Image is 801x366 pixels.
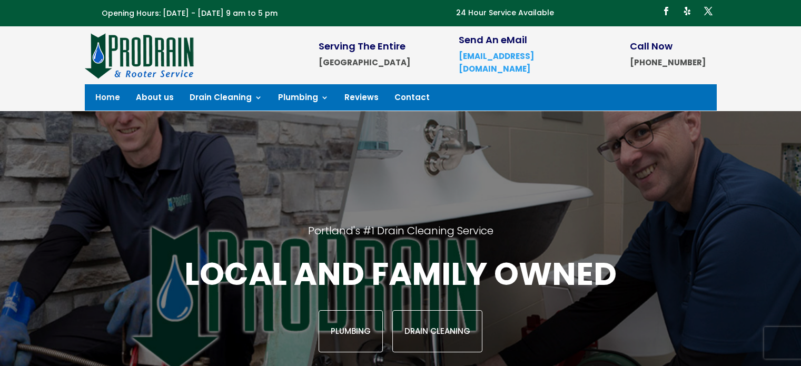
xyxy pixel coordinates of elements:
[456,7,554,19] p: 24 Hour Service Available
[658,3,675,19] a: Follow on Facebook
[102,8,278,18] span: Opening Hours: [DATE] - [DATE] 9 am to 5 pm
[459,33,527,46] span: Send An eMail
[190,94,262,105] a: Drain Cleaning
[319,57,410,68] strong: [GEOGRAPHIC_DATA]
[104,224,696,253] h2: Portland's #1 Drain Cleaning Service
[630,39,673,53] span: Call Now
[104,253,696,352] div: Local and family owned
[344,94,379,105] a: Reviews
[394,94,430,105] a: Contact
[95,94,120,105] a: Home
[459,51,534,74] a: [EMAIL_ADDRESS][DOMAIN_NAME]
[136,94,174,105] a: About us
[679,3,696,19] a: Follow on Yelp
[278,94,329,105] a: Plumbing
[85,32,195,79] img: site-logo-100h
[630,57,706,68] strong: [PHONE_NUMBER]
[319,39,406,53] span: Serving The Entire
[319,310,383,352] a: Plumbing
[700,3,717,19] a: Follow on X
[392,310,482,352] a: Drain Cleaning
